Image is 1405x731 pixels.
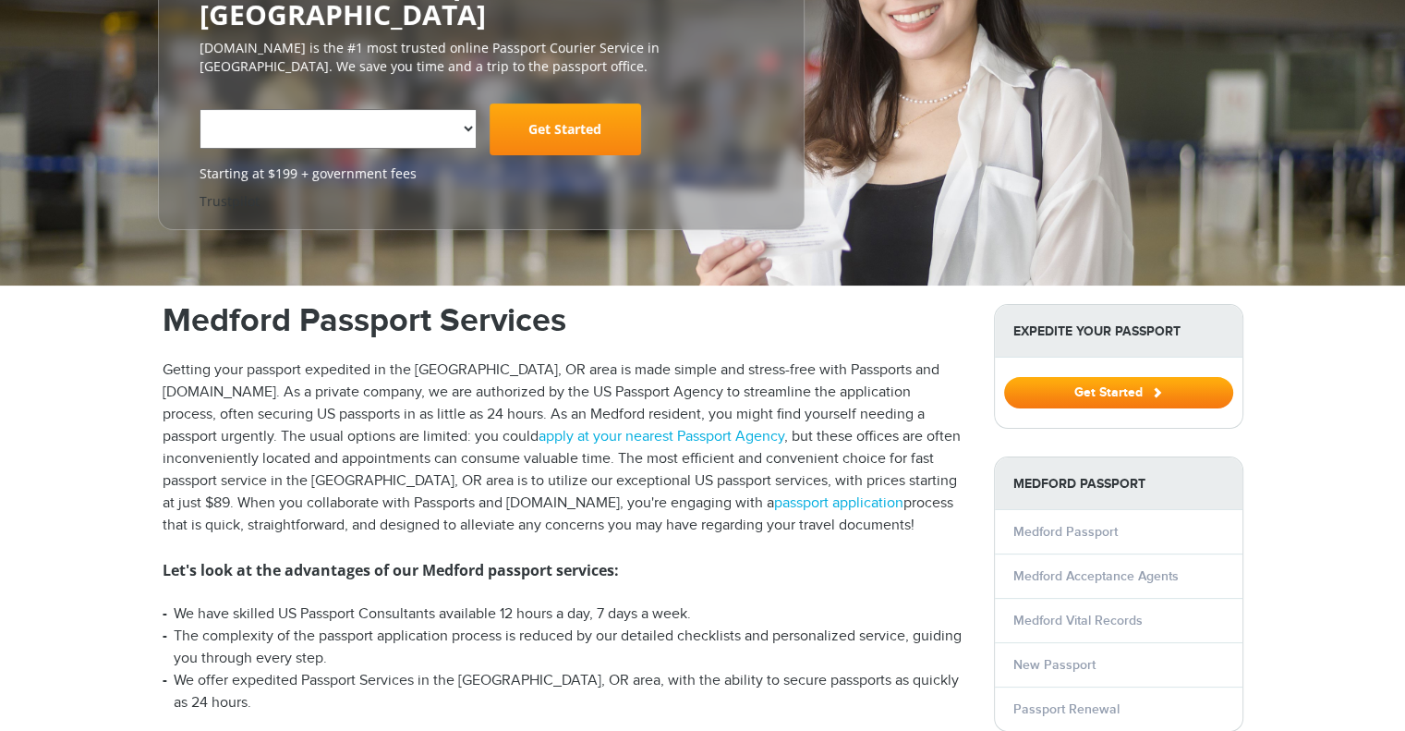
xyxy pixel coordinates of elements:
[1013,568,1179,584] a: Medford Acceptance Agents
[163,304,966,337] h1: Medford Passport Services
[1013,613,1143,628] a: Medford Vital Records
[163,670,966,714] li: We offer expedited Passport Services in the [GEOGRAPHIC_DATA], OR area, with the ability to secur...
[995,457,1242,510] strong: Medford Passport
[1013,524,1118,540] a: Medford Passport
[200,164,763,183] span: Starting at $199 + government fees
[1013,657,1096,673] a: New Passport
[163,359,966,537] p: Getting your passport expedited in the [GEOGRAPHIC_DATA], OR area is made simple and stress-free ...
[200,39,763,76] p: [DOMAIN_NAME] is the #1 most trusted online Passport Courier Service in [GEOGRAPHIC_DATA]. We sav...
[163,559,966,581] h3: Let's look at the advantages of our Medford passport services:
[774,494,903,512] a: passport application
[163,626,966,670] li: The complexity of the passport application process is reduced by our detailed checklists and pers...
[1004,384,1233,399] a: Get Started
[200,192,260,210] a: Trustpilot
[163,603,966,626] li: We have skilled US Passport Consultants available 12 hours a day, 7 days a week.
[539,428,784,445] a: apply at your nearest Passport Agency
[995,305,1242,358] strong: Expedite Your Passport
[490,104,641,155] a: Get Started
[1004,377,1233,408] button: Get Started
[1013,701,1120,717] a: Passport Renewal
